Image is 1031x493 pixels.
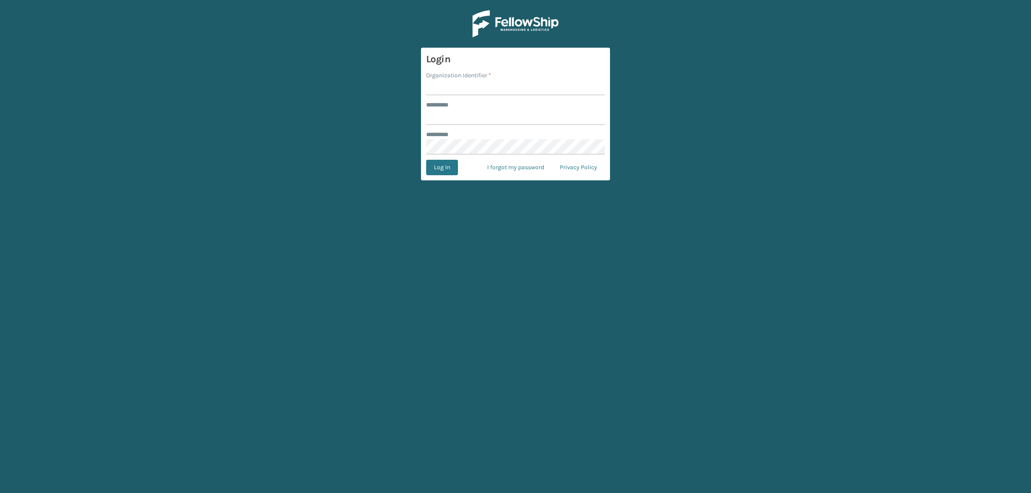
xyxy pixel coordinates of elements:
[426,53,605,66] h3: Login
[479,160,552,175] a: I forgot my password
[426,71,491,80] label: Organization Identifier
[426,160,458,175] button: Log In
[552,160,605,175] a: Privacy Policy
[473,10,558,37] img: Logo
